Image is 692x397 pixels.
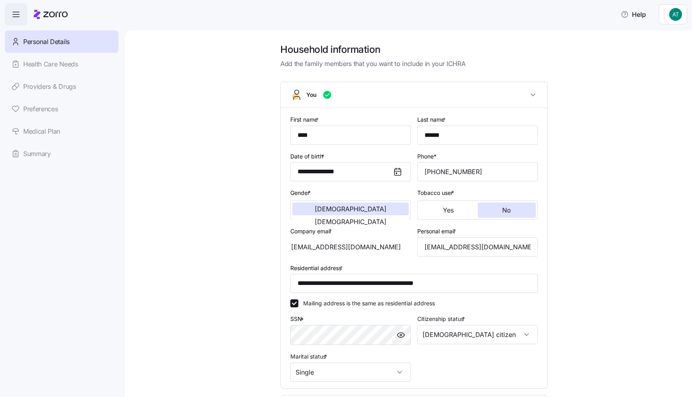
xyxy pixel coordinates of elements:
a: Summary [5,142,119,165]
span: [DEMOGRAPHIC_DATA] [315,219,386,225]
input: Select marital status [290,363,411,382]
a: Health Care Needs [5,53,119,75]
label: Date of birth [290,152,326,161]
label: SSN [290,315,306,323]
span: Add the family members that you want to include in your ICHRA [280,59,548,69]
label: Phone* [417,152,437,161]
label: Residential address [290,264,344,273]
label: Personal email [417,227,458,236]
span: [DEMOGRAPHIC_DATA] [315,206,386,212]
input: Email [417,237,538,257]
h1: Household information [280,43,548,56]
a: Personal Details [5,30,119,53]
a: Providers & Drugs [5,75,119,98]
label: Company email [290,227,334,236]
label: Gender [290,188,312,197]
button: Help [614,6,652,22]
a: Preferences [5,98,119,120]
img: 70429ec3ffdb9c59e3a576e921ecf530 [669,8,682,21]
a: Medical Plan [5,120,119,142]
input: Select citizenship status [417,325,538,344]
label: Last name [417,115,447,124]
label: Mailing address is the same as residential address [298,299,435,307]
span: Help [621,10,646,19]
span: You [306,91,317,99]
button: You [281,82,547,108]
div: You [281,108,547,388]
input: Phone [417,162,538,181]
span: Personal Details [23,37,70,47]
span: Yes [443,207,454,213]
label: Marital status [290,352,329,361]
label: Citizenship status [417,315,467,323]
label: First name [290,115,320,124]
label: Tobacco user [417,188,456,197]
span: No [502,207,511,213]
